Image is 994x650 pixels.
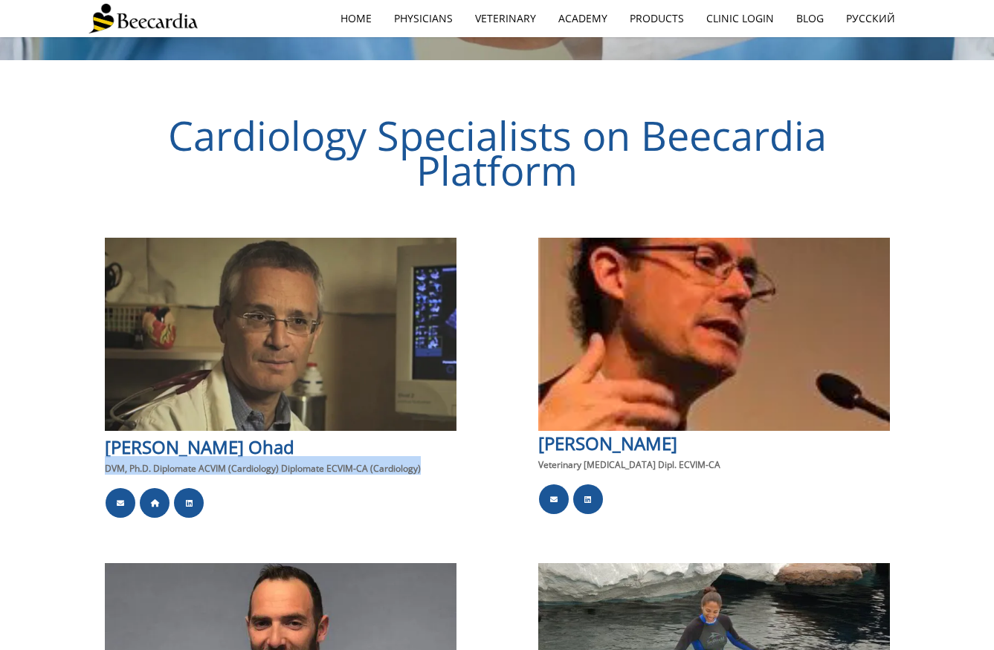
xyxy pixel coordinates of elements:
a: Academy [547,1,619,36]
span: [PERSON_NAME] Ohad [105,435,294,459]
a: Physicians [383,1,464,36]
span: Veterinary [MEDICAL_DATA] Dipl. ECVIM-CA [538,458,720,471]
img: Beecardia [88,4,198,33]
a: Products [619,1,695,36]
a: Русский [835,1,906,36]
span: Cardiology Specialists on Beecardia Platform [168,108,827,198]
a: Clinic Login [695,1,785,36]
span: DVM, Ph.D. Diplomate ACVIM (Cardiology) Diplomate ECVIM-CA (Cardiology) [105,462,421,475]
a: Veterinary [464,1,547,36]
a: home [329,1,383,36]
span: [PERSON_NAME] [538,431,677,455]
a: Blog [785,1,835,36]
